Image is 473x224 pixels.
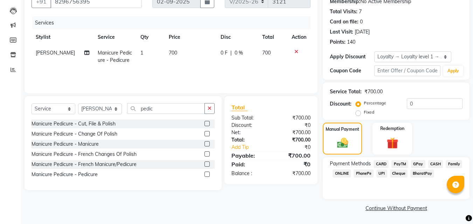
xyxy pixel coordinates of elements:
th: Price [165,29,216,45]
span: Cheque [390,169,408,178]
div: 7 [359,8,362,15]
div: ₹700.00 [364,88,383,95]
div: ₹0 [279,144,316,151]
div: ₹700.00 [271,129,316,136]
div: Points: [330,38,346,46]
div: Net: [226,129,271,136]
div: ₹700.00 [271,136,316,144]
div: Manicure Pedicure - French Changes Of Polish [32,151,137,158]
th: Service [93,29,136,45]
div: ₹0 [271,122,316,129]
div: Manicure Pedicure - French Manicure/Pedicure [32,161,137,168]
span: [PERSON_NAME] [36,50,75,56]
span: Payment Methods [330,160,371,167]
th: Total [258,29,288,45]
div: 0 [360,18,363,26]
div: ₹700.00 [271,151,316,160]
div: Total: [226,136,271,144]
div: Manicure Pedicure - Pedicure [32,171,98,178]
div: [DATE] [355,28,370,36]
div: Payable: [226,151,271,160]
span: | [230,49,232,57]
img: _gift.svg [383,136,402,150]
label: Redemption [380,125,404,132]
span: CARD [374,160,389,168]
div: 140 [347,38,355,46]
div: Discount: [226,122,271,129]
span: UPI [376,169,387,178]
span: 0 F [221,49,228,57]
div: Apply Discount [330,53,374,60]
div: Balance : [226,170,271,177]
div: Manicure Pedicure - Manicure [32,140,99,148]
div: Coupon Code [330,67,374,74]
label: Manual Payment [326,126,359,132]
div: Paid: [226,160,271,168]
span: 1 [140,50,143,56]
button: Apply [443,66,463,76]
span: Manicure Pedicure - Pedicure [98,50,132,63]
span: Total [231,104,248,111]
input: Search or Scan [127,103,205,114]
a: Add Tip [226,144,278,151]
div: Sub Total: [226,114,271,122]
a: Continue Without Payment [324,205,468,212]
img: _cash.svg [334,137,352,149]
div: Manicure Pedicure - Change Of Polish [32,130,117,138]
input: Enter Offer / Coupon Code [374,65,440,76]
div: Discount: [330,100,352,108]
div: Services [32,16,316,29]
th: Action [287,29,311,45]
span: Family [446,160,462,168]
span: 700 [262,50,271,56]
span: GPay [411,160,425,168]
span: PhonePe [354,169,374,178]
th: Disc [216,29,258,45]
span: CASH [428,160,443,168]
div: Manicure Pedicure - Cut, File & Polish [32,120,116,128]
label: Percentage [364,100,386,106]
th: Qty [136,29,165,45]
span: 700 [169,50,177,56]
span: ONLINE [333,169,351,178]
div: Last Visit: [330,28,353,36]
th: Stylist [32,29,93,45]
div: ₹700.00 [271,170,316,177]
div: ₹0 [271,160,316,168]
div: ₹700.00 [271,114,316,122]
div: Service Total: [330,88,362,95]
span: PayTM [391,160,408,168]
span: BharatPay [410,169,434,178]
div: Total Visits: [330,8,357,15]
div: Card on file: [330,18,359,26]
span: 0 % [235,49,243,57]
label: Fixed [364,109,374,115]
